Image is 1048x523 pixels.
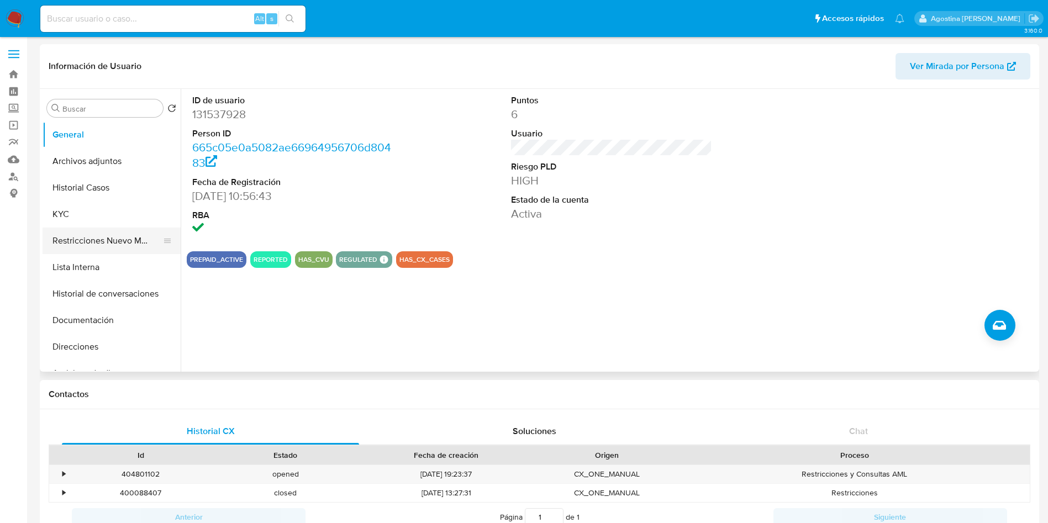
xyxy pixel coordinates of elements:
p: agostina.faruolo@mercadolibre.com [931,13,1024,24]
div: CX_ONE_MANUAL [535,484,680,502]
button: Restricciones Nuevo Mundo [43,228,172,254]
input: Buscar [62,104,159,114]
dt: Puntos [511,94,713,107]
span: Ver Mirada por Persona [910,53,1004,80]
button: KYC [43,201,181,228]
button: Historial de conversaciones [43,281,181,307]
button: search-icon [278,11,301,27]
div: Restricciones [680,484,1030,502]
div: • [62,469,65,479]
button: Historial Casos [43,175,181,201]
span: s [270,13,273,24]
dt: Usuario [511,128,713,140]
div: closed [213,484,358,502]
div: opened [213,465,358,483]
dt: RBA [192,209,394,221]
button: General [43,121,181,148]
span: Accesos rápidos [822,13,884,24]
dt: Riesgo PLD [511,161,713,173]
button: Volver al orden por defecto [167,104,176,116]
dd: Activa [511,206,713,221]
span: Chat [849,425,868,437]
div: Fecha de creación [366,450,527,461]
dt: Estado de la cuenta [511,194,713,206]
div: Id [76,450,206,461]
div: CX_ONE_MANUAL [535,465,680,483]
dt: Fecha de Registración [192,176,394,188]
div: [DATE] 13:27:31 [358,484,535,502]
button: Ver Mirada por Persona [896,53,1030,80]
dd: 6 [511,107,713,122]
span: Soluciones [513,425,556,437]
dt: ID de usuario [192,94,394,107]
span: 1 [577,511,580,522]
dd: 131537928 [192,107,394,122]
div: Restricciones y Consultas AML [680,465,1030,483]
div: [DATE] 19:23:37 [358,465,535,483]
input: Buscar usuario o caso... [40,12,306,26]
dd: HIGH [511,173,713,188]
a: 665c05e0a5082ae66964956706d80483 [192,139,391,171]
div: 404801102 [69,465,213,483]
div: • [62,488,65,498]
div: Origen [543,450,672,461]
span: Historial CX [187,425,235,437]
button: Archivos adjuntos [43,148,181,175]
a: Notificaciones [895,14,904,23]
h1: Contactos [49,389,1030,400]
button: Documentación [43,307,181,334]
span: Alt [255,13,264,24]
dt: Person ID [192,128,394,140]
h1: Información de Usuario [49,61,141,72]
button: Buscar [51,104,60,113]
dd: [DATE] 10:56:43 [192,188,394,204]
div: Proceso [687,450,1022,461]
div: 400088407 [69,484,213,502]
button: Direcciones [43,334,181,360]
button: Anticipos de dinero [43,360,181,387]
div: Estado [221,450,350,461]
button: Lista Interna [43,254,181,281]
a: Salir [1028,13,1040,24]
